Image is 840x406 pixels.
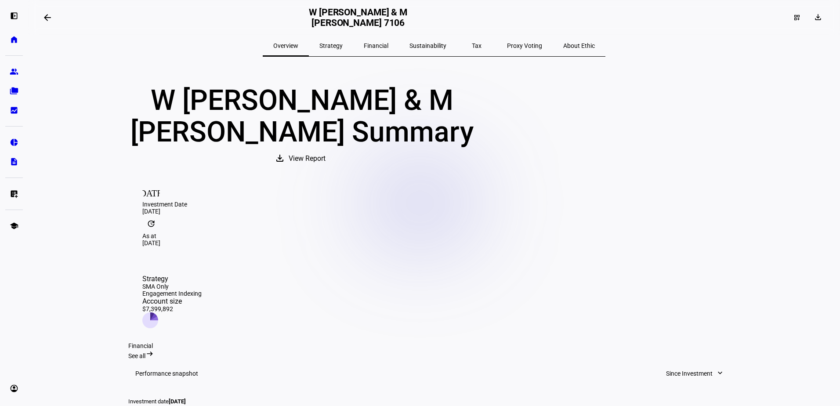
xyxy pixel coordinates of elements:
[10,87,18,95] eth-mat-symbol: folder_copy
[128,398,400,405] div: Investment date
[142,201,726,208] div: Investment Date
[142,183,160,201] mat-icon: [DATE]
[273,43,298,49] span: Overview
[10,106,18,115] eth-mat-symbol: bid_landscape
[563,43,595,49] span: About Ethic
[716,369,724,377] mat-icon: expand_more
[10,35,18,44] eth-mat-symbol: home
[5,63,23,80] a: group
[10,221,18,230] eth-mat-symbol: school
[128,342,740,349] div: Financial
[145,349,154,358] mat-icon: arrow_right_alt
[289,148,326,169] span: View Report
[142,305,202,312] div: $7,399,892
[142,239,726,246] div: [DATE]
[266,148,338,169] button: View Report
[319,43,343,49] span: Strategy
[5,134,23,151] a: pie_chart
[142,297,202,305] div: Account size
[142,232,726,239] div: As at
[5,153,23,170] a: description
[666,365,713,382] span: Since Investment
[142,208,726,215] div: [DATE]
[142,275,202,283] div: Strategy
[10,384,18,393] eth-mat-symbol: account_circle
[10,11,18,20] eth-mat-symbol: left_panel_open
[142,290,202,297] div: Engagement Indexing
[169,398,186,405] span: [DATE]
[793,14,800,21] mat-icon: dashboard_customize
[142,283,202,290] div: SMA Only
[135,370,198,377] h3: Performance snapshot
[5,82,23,100] a: folder_copy
[5,101,23,119] a: bid_landscape
[472,43,482,49] span: Tax
[364,43,388,49] span: Financial
[409,43,446,49] span: Sustainability
[275,153,285,163] mat-icon: download
[657,365,733,382] button: Since Investment
[507,43,542,49] span: Proxy Voting
[5,31,23,48] a: home
[128,85,475,148] div: W [PERSON_NAME] & M [PERSON_NAME] Summary
[128,352,145,359] span: See all
[814,13,822,22] mat-icon: download
[142,215,160,232] mat-icon: update
[10,189,18,198] eth-mat-symbol: list_alt_add
[42,12,53,23] mat-icon: arrow_backwards
[302,7,414,28] h2: W [PERSON_NAME] & M [PERSON_NAME] 7106
[10,157,18,166] eth-mat-symbol: description
[10,67,18,76] eth-mat-symbol: group
[10,138,18,147] eth-mat-symbol: pie_chart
